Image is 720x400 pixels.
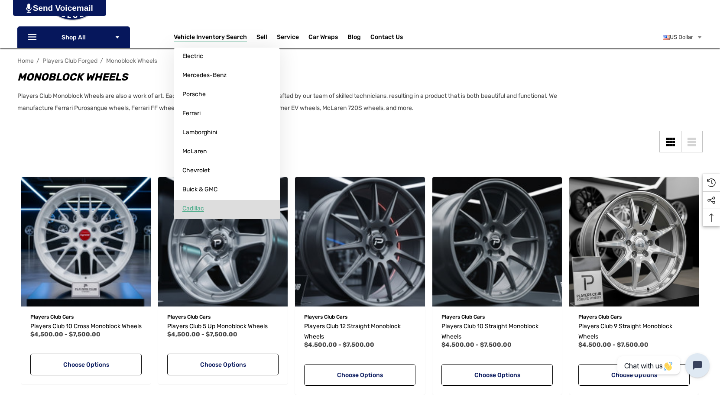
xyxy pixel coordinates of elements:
a: Players Club 12 Straight Monoblock Wheels,Price range from $4,500.00 to $7,500.00 [304,321,415,342]
span: $4,500.00 - $7,500.00 [441,341,512,348]
img: Supreme Players Club Forged 10 Cross Monoblock Wheels [21,177,151,306]
img: Players Club 10 Straight Monoblock Wheels [432,177,562,306]
a: Vehicle Inventory Search [174,33,247,43]
span: $4,500.00 - $7,500.00 [304,341,374,348]
a: Players Club 10 Cross Monoblock Wheels,Price range from $4,500.00 to $7,500.00 [21,177,151,306]
img: PjwhLS0gR2VuZXJhdG9yOiBHcmF2aXQuaW8gLS0+PHN2ZyB4bWxucz0iaHR0cDovL3d3dy53My5vcmcvMjAwMC9zdmciIHhtb... [26,3,32,13]
a: Contact Us [370,33,403,43]
span: McLaren [182,148,207,155]
svg: Recently Viewed [707,178,716,187]
a: Choose Options [30,354,142,375]
span: Players Club 10 Cross Monoblock Wheels [30,323,142,330]
a: List View [681,131,703,152]
a: Grid View [659,131,681,152]
span: Players Club 10 Straight Monoblock Wheels [441,323,538,340]
svg: Icon Arrow Down [114,34,120,40]
a: Players Club 10 Straight Monoblock Wheels,Price range from $4,500.00 to $7,500.00 [432,177,562,306]
a: Choose Options [304,364,415,386]
span: Mercedes-Benz [182,71,227,79]
a: Sell [256,29,277,46]
a: Players Club 9 Straight Monoblock Wheels,Price range from $4,500.00 to $7,500.00 [578,321,690,342]
a: USD [663,29,703,46]
a: Players Club 12 Straight Monoblock Wheels,Price range from $4,500.00 to $7,500.00 [295,177,425,306]
span: Chevrolet [182,167,210,174]
a: Choose Options [441,364,553,386]
p: Players Club Cars [578,311,690,323]
a: Players Club Forged [42,57,97,65]
p: Players Club Cars [441,311,553,323]
a: Players Club 9 Straight Monoblock Wheels,Price range from $4,500.00 to $7,500.00 [569,177,699,306]
p: Shop All [17,26,130,48]
span: Players Club 5 Up Monoblock Wheels [167,323,268,330]
svg: Icon Line [27,32,40,42]
img: Players Club 5 Up Monoblock Wheels [158,177,288,306]
svg: Social Media [707,196,716,205]
span: $4,500.00 - $7,500.00 [167,331,237,338]
a: Monoblock Wheels [106,57,157,65]
h1: Monoblock Wheels [17,69,560,85]
p: Players Club Cars [304,311,415,323]
a: Service [277,33,299,43]
a: Players Club 10 Straight Monoblock Wheels,Price range from $4,500.00 to $7,500.00 [441,321,553,342]
a: Blog [347,33,361,43]
span: $4,500.00 - $7,500.00 [30,331,101,338]
span: Porsche [182,90,206,98]
a: Choose Options [578,364,690,386]
span: Cadillac [182,205,204,213]
nav: Breadcrumb [17,53,703,68]
img: Players Club 9 Straight Monoblock Wheels [569,177,699,306]
a: Players Club 5 Up Monoblock Wheels,Price range from $4,500.00 to $7,500.00 [167,321,279,332]
p: Players Club Cars [30,311,142,323]
span: Players Club 12 Straight Monoblock Wheels [304,323,401,340]
span: Lamborghini [182,129,217,136]
span: Buick & GMC [182,186,217,194]
a: Choose Options [167,354,279,375]
span: $4,500.00 - $7,500.00 [578,341,649,348]
a: Players Club 10 Cross Monoblock Wheels,Price range from $4,500.00 to $7,500.00 [30,321,142,332]
span: Car Wraps [308,33,338,43]
span: Ferrari [182,110,201,117]
img: Players Club 12 Straight Monoblock Wheels [295,177,425,306]
span: Sell [256,33,267,43]
p: Players Club Cars [167,311,279,323]
svg: Top [703,213,720,222]
p: Players Club Monoblock Wheels are also a work of art. Each monoblock wheel is meticulously crafte... [17,90,560,114]
a: Players Club 5 Up Monoblock Wheels,Price range from $4,500.00 to $7,500.00 [158,177,288,306]
a: Car Wraps [308,29,347,46]
span: Players Club 9 Straight Monoblock Wheels [578,323,672,340]
a: Home [17,57,34,65]
span: Electric [182,52,203,60]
